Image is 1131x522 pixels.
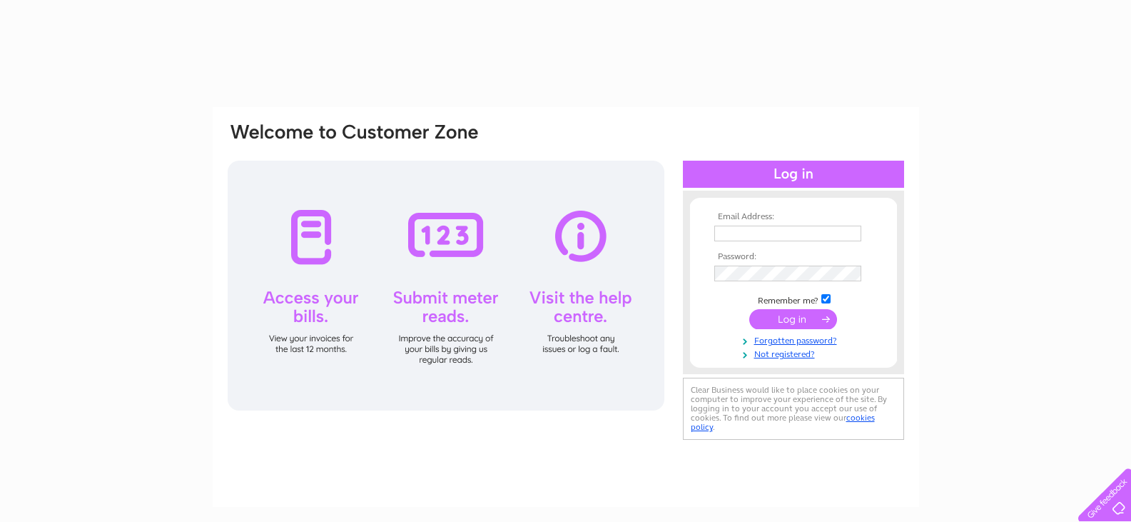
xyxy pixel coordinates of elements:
a: cookies policy [691,413,875,432]
a: Not registered? [714,346,876,360]
td: Remember me? [711,292,876,306]
th: Email Address: [711,212,876,222]
div: Clear Business would like to place cookies on your computer to improve your experience of the sit... [683,378,904,440]
a: Forgotten password? [714,333,876,346]
input: Submit [749,309,837,329]
th: Password: [711,252,876,262]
